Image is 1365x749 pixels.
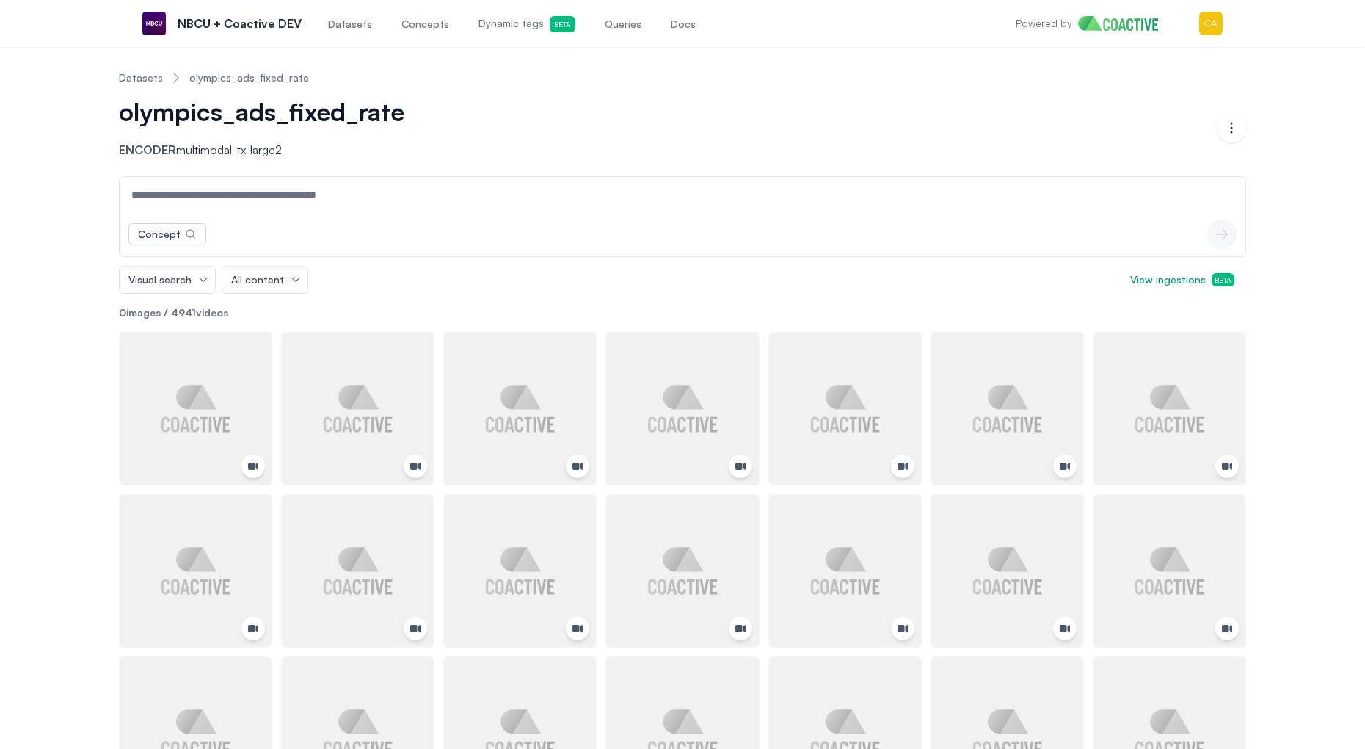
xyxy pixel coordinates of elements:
img: https://app.coactive.ai/assets/ui/images/coactive/olympics_ads_fixed_rate_1748470568494/58d4d59c-... [445,333,595,484]
p: Powered by [1016,16,1072,31]
span: View ingestions [1130,272,1234,287]
nav: Breadcrumb [119,59,1246,97]
p: multimodal-tx-large2 [119,141,437,159]
div: Concept [138,227,181,242]
img: https://app.coactive.ai/assets/ui/images/coactive/olympics_ads_fixed_rate_1748470568494/8a8c84d5-... [283,496,433,646]
img: https://app.coactive.ai/assets/ui/images/coactive/olympics_ads_fixed_rate_1748470568494/9eeb7a5c-... [932,496,1082,646]
img: https://app.coactive.ai/assets/ui/images/coactive/olympics_ads_fixed_rate_1748470568494/251cd3fc-... [1094,496,1245,646]
p: NBCU + Coactive DEV [178,15,302,32]
span: Beta [550,16,575,32]
img: https://app.coactive.ai/assets/ui/images/coactive/olympics_ads_fixed_rate_1748470568494/08b1cba6-... [283,333,433,484]
span: Concepts [401,17,449,32]
span: Visual search [128,272,192,287]
span: Beta [1212,273,1234,286]
img: https://app.coactive.ai/assets/ui/images/coactive/olympics_ads_fixed_rate_1748470568494/ad61bf1e-... [1094,333,1245,484]
span: 0 [119,306,126,319]
img: https://app.coactive.ai/assets/ui/images/coactive/olympics_ads_fixed_rate_1748470568494/dcfcf640-... [607,333,757,484]
img: NBCU + Coactive DEV [142,12,166,35]
span: Queries [605,17,641,32]
span: All content [231,272,284,287]
img: https://app.coactive.ai/assets/ui/images/coactive/olympics_ads_fixed_rate_1748470568494/0c6db1f4-... [770,496,920,646]
button: View ingestionsBeta [1118,267,1246,293]
span: Datasets [328,17,372,32]
button: All content [222,267,307,293]
img: https://app.coactive.ai/assets/ui/images/coactive/olympics_ads_fixed_rate_1748470568494/66dce930-... [120,496,271,646]
img: https://app.coactive.ai/assets/ui/images/coactive/olympics_ads_fixed_rate_1748470568494/68724cfa-... [607,496,757,646]
img: https://app.coactive.ai/assets/ui/images/coactive/olympics_ads_fixed_rate_1748470568494/ef77e342-... [120,333,271,484]
a: olympics_ads_fixed_rate [189,70,309,85]
img: Menu for the logged in user [1199,12,1223,35]
button: Visual search [120,267,215,293]
span: 4941 [171,306,196,319]
button: Concept [128,223,206,245]
span: Dynamic tags [478,16,575,32]
img: https://app.coactive.ai/assets/ui/images/coactive/olympics_ads_fixed_rate_1748470568494/c97462d4-... [770,333,920,484]
button: olympics_ads_fixed_rate [119,97,425,126]
span: Encoder [119,142,176,157]
a: Datasets [119,70,163,85]
span: olympics_ads_fixed_rate [119,97,404,126]
p: images / videos [119,305,1246,320]
img: https://app.coactive.ai/assets/ui/images/coactive/olympics_ads_fixed_rate_1748470568494/4dba1117-... [445,496,595,646]
img: https://app.coactive.ai/assets/ui/images/coactive/olympics_ads_fixed_rate_1748470568494/9ad5d8d3-... [932,333,1082,484]
img: Home [1078,16,1170,31]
